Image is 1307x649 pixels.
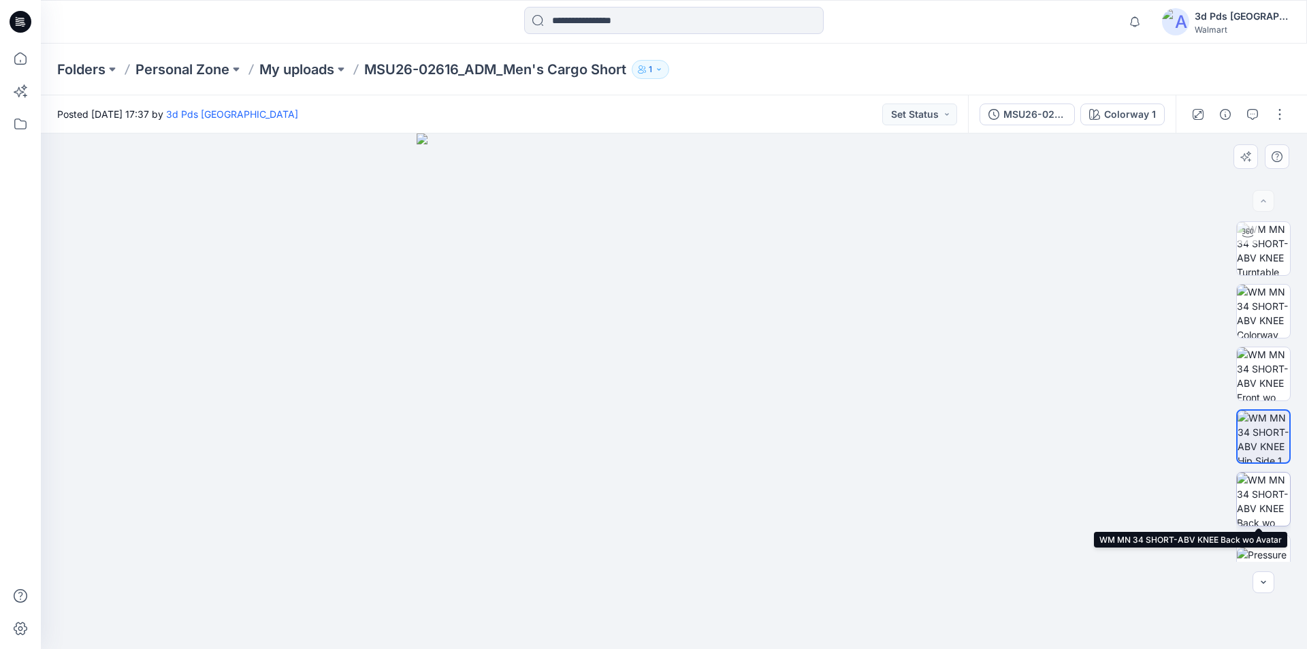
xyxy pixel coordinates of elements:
[1238,411,1289,462] img: WM MN 34 SHORT-ABV KNEE Hip Side 1 wo Avatar
[1195,25,1290,35] div: Walmart
[259,60,334,79] a: My uploads
[1080,104,1165,125] button: Colorway 1
[1237,285,1290,338] img: WM MN 34 SHORT-ABV KNEE Colorway wo Avatar
[135,60,229,79] a: Personal Zone
[1104,107,1156,122] div: Colorway 1
[364,60,626,79] p: MSU26-02616_ADM_Men's Cargo Short
[632,60,669,79] button: 1
[1237,222,1290,275] img: WM MN 34 SHORT-ABV KNEE Turntable with Avatar
[1214,104,1236,125] button: Details
[1237,548,1290,576] img: Pressure Map
[1237,473,1290,526] img: WM MN 34 SHORT-ABV KNEE Back wo Avatar
[1162,8,1189,35] img: avatar
[1237,347,1290,400] img: WM MN 34 SHORT-ABV KNEE Front wo Avatar
[980,104,1075,125] button: MSU26-02616_ADM_Men's Cargo Short
[57,107,298,121] span: Posted [DATE] 17:37 by
[649,62,652,77] p: 1
[57,60,106,79] a: Folders
[417,133,932,649] img: eyJhbGciOiJIUzI1NiIsImtpZCI6IjAiLCJzbHQiOiJzZXMiLCJ0eXAiOiJKV1QifQ.eyJkYXRhIjp7InR5cGUiOiJzdG9yYW...
[1003,107,1066,122] div: MSU26-02616_ADM_Men's Cargo Short
[166,108,298,120] a: 3d Pds [GEOGRAPHIC_DATA]
[1195,8,1290,25] div: 3d Pds [GEOGRAPHIC_DATA]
